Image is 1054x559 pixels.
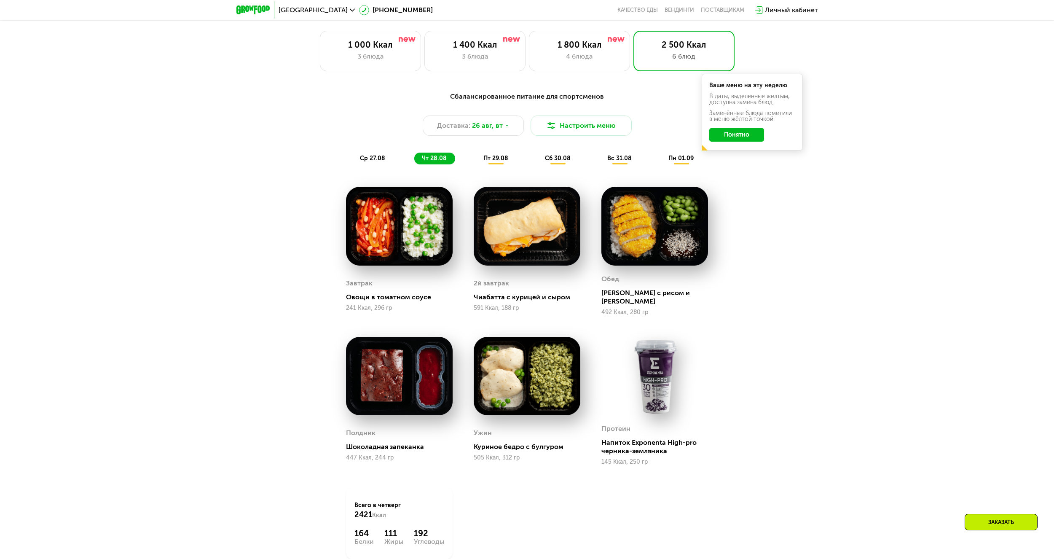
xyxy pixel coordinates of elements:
[601,422,630,435] div: Протеин
[642,51,726,62] div: 6 блюд
[701,7,744,13] div: поставщикам
[354,528,374,538] div: 164
[601,438,715,455] div: Напиток Exponenta High-pro черника-земляника
[354,510,372,519] span: 2421
[483,155,508,162] span: пт 29.08
[346,293,459,301] div: Овощи в томатном соусе
[359,5,433,15] a: [PHONE_NUMBER]
[474,277,509,290] div: 2й завтрак
[965,514,1038,530] div: Заказать
[709,83,795,89] div: Ваше меню на эту неделю
[329,51,412,62] div: 3 блюда
[414,528,444,538] div: 192
[384,538,403,545] div: Жиры
[601,289,715,306] div: [PERSON_NAME] с рисом и [PERSON_NAME]
[346,454,453,461] div: 447 Ккал, 244 гр
[422,155,447,162] span: чт 28.08
[354,538,374,545] div: Белки
[474,293,587,301] div: Чиабатта с курицей и сыром
[360,155,385,162] span: ср 27.08
[346,305,453,312] div: 241 Ккал, 296 гр
[607,155,632,162] span: вс 31.08
[765,5,818,15] div: Личный кабинет
[472,121,503,131] span: 26 авг, вт
[642,40,726,50] div: 2 500 Ккал
[709,94,795,105] div: В даты, выделенные желтым, доступна замена блюд.
[474,305,580,312] div: 591 Ккал, 188 гр
[474,443,587,451] div: Куриное бедро с булгуром
[531,116,632,136] button: Настроить меню
[709,110,795,122] div: Заменённые блюда пометили в меню жёлтой точкой.
[668,155,694,162] span: пн 01.09
[279,7,348,13] span: [GEOGRAPHIC_DATA]
[617,7,658,13] a: Качество еды
[601,273,619,285] div: Обед
[278,91,777,102] div: Сбалансированное питание для спортсменов
[354,501,444,520] div: Всего в четверг
[346,277,373,290] div: Завтрак
[545,155,571,162] span: сб 30.08
[474,454,580,461] div: 505 Ккал, 312 гр
[414,538,444,545] div: Углеводы
[346,443,459,451] div: Шоколадная запеканка
[433,51,517,62] div: 3 блюда
[384,528,403,538] div: 111
[437,121,470,131] span: Доставка:
[433,40,517,50] div: 1 400 Ккал
[601,459,708,465] div: 145 Ккал, 250 гр
[329,40,412,50] div: 1 000 Ккал
[372,512,386,519] span: Ккал
[538,40,621,50] div: 1 800 Ккал
[601,309,708,316] div: 492 Ккал, 280 гр
[709,128,764,142] button: Понятно
[665,7,694,13] a: Вендинги
[474,427,492,439] div: Ужин
[346,427,375,439] div: Полдник
[538,51,621,62] div: 4 блюда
